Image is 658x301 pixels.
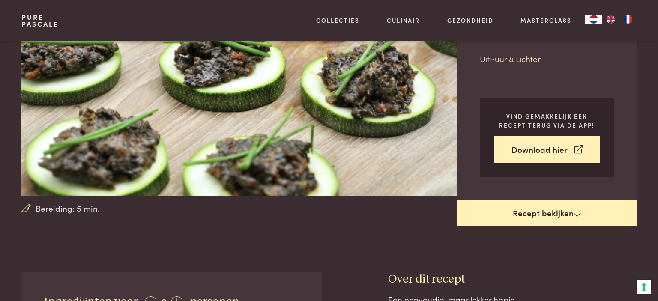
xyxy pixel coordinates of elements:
[493,136,600,163] a: Download hier
[36,202,100,215] span: Bereiding: 5 min.
[585,15,602,24] div: Language
[388,272,637,287] h3: Over dit recept
[316,16,359,25] a: Collecties
[520,16,571,25] a: Masterclass
[21,14,59,27] a: PurePascale
[493,112,600,129] p: Vind gemakkelijk een recept terug via de app!
[602,15,637,24] ul: Language list
[387,16,420,25] a: Culinair
[480,53,614,65] p: Uit
[457,200,637,227] a: Recept bekijken
[619,15,637,24] a: FR
[602,15,619,24] a: EN
[637,280,651,294] button: Uw voorkeuren voor toestemming voor trackingtechnologieën
[447,16,493,25] a: Gezondheid
[490,53,541,64] a: Puur & Lichter
[585,15,602,24] a: NL
[585,15,637,24] aside: Language selected: Nederlands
